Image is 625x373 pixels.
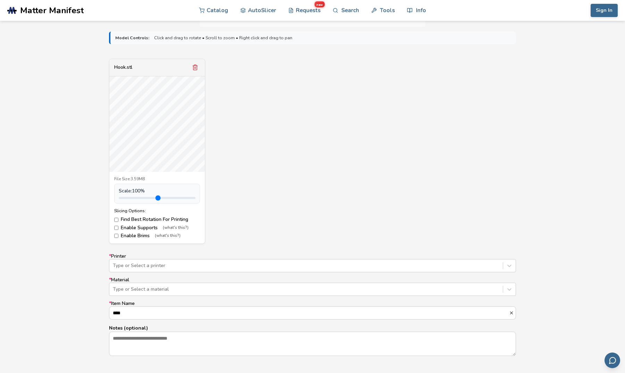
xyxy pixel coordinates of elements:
button: Remove model [190,63,200,72]
span: Scale: 100 % [119,188,145,194]
input: Find Best Rotation For Printing [114,218,118,222]
input: Enable Brims(what's this?) [114,234,118,238]
label: Enable Brims [114,233,200,239]
span: (what's this?) [155,233,181,238]
label: Find Best Rotation For Printing [114,217,200,222]
div: File Size: 3.59MB [114,177,200,182]
input: Enable Supports(what's this?) [114,226,118,230]
span: Click and drag to rotate • Scroll to zoom • Right click and drag to pan [154,35,292,40]
span: (what's this?) [163,225,189,230]
span: new [315,1,325,7]
span: Matter Manifest [20,6,84,15]
button: Sign In [591,4,618,17]
label: Enable Supports [114,225,200,231]
button: *Item Name [509,310,516,315]
label: Material [109,277,516,296]
p: Notes (optional) [109,324,516,332]
input: *PrinterType or Select a printer [113,263,114,268]
strong: Model Controls: [115,35,149,40]
button: Send feedback via email [605,353,620,368]
div: Hook.stl [114,65,132,70]
label: Printer [109,254,516,272]
input: *Item Name [109,307,509,319]
div: Slicing Options: [114,208,200,213]
label: Item Name [109,301,516,320]
textarea: Notes (optional) [109,332,516,356]
input: *MaterialType or Select a material [113,287,114,292]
